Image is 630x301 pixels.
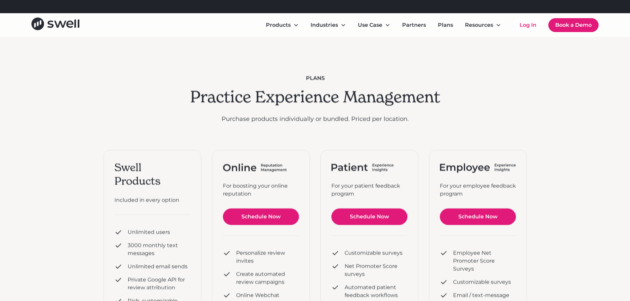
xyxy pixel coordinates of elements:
[331,182,407,198] div: For your patient feedback program
[345,249,402,257] div: Customizable surveys
[345,283,407,299] div: Automated patient feedback workflows
[453,278,511,286] div: Customizable surveys
[223,208,299,225] a: Schedule Now
[190,114,440,123] p: Purchase products individually or bundled. Priced per location.
[397,19,431,32] a: Partners
[433,19,458,32] a: Plans
[31,18,79,32] a: home
[353,19,396,32] div: Use Case
[266,21,291,29] div: Products
[128,228,170,236] div: Unlimited users
[114,161,190,188] div: Swell Products
[223,182,299,198] div: For boosting your online reputation
[465,21,493,29] div: Resources
[345,262,407,278] div: Net Promoter Score surveys
[331,208,407,225] a: Schedule Now
[128,242,190,257] div: 3000 monthly text messages
[440,182,516,198] div: For your employee feedback program
[513,19,543,32] a: Log In
[190,88,440,107] h2: Practice Experience Management
[128,263,188,271] div: Unlimited email sends
[440,208,516,225] a: Schedule Now
[114,196,190,204] div: Included in every option
[236,249,299,265] div: Personalize review invites
[358,21,382,29] div: Use Case
[190,74,440,82] div: plans
[311,21,338,29] div: Industries
[305,19,351,32] div: Industries
[460,19,506,32] div: Resources
[236,291,279,299] div: Online Webchat
[261,19,304,32] div: Products
[128,276,190,292] div: Private Google API for review attribution
[236,270,299,286] div: Create automated review campaigns
[548,18,599,32] a: Book a Demo
[453,249,516,273] div: Employee Net Promoter Score Surveys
